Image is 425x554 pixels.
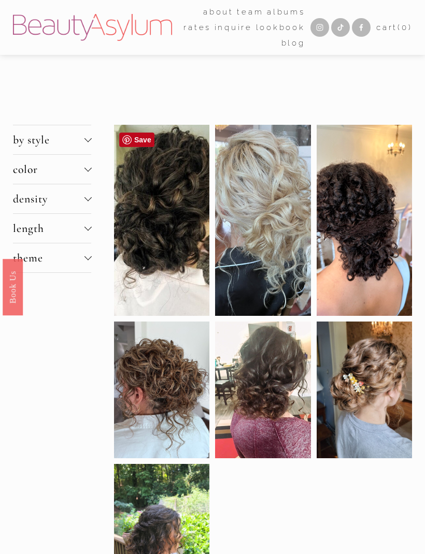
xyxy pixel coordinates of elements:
span: about [203,5,234,19]
a: Facebook [352,18,371,37]
a: folder dropdown [203,4,234,20]
span: theme [13,251,84,265]
button: color [13,155,92,184]
a: Blog [281,35,305,51]
button: length [13,214,92,243]
a: Rates [183,20,211,35]
a: Pin it! [119,133,154,147]
span: length [13,222,84,235]
a: albums [267,4,305,20]
a: Instagram [310,18,329,37]
span: color [13,163,84,176]
span: density [13,192,84,206]
span: team [237,5,263,19]
a: Inquire [215,20,252,35]
a: 0 items in cart [376,21,412,35]
button: by style [13,125,92,154]
a: Book Us [3,259,23,315]
img: Beauty Asylum | Bridal Hair &amp; Makeup Charlotte &amp; Atlanta [13,14,172,41]
span: ( ) [398,23,412,32]
a: Lookbook [256,20,305,35]
button: theme [13,243,92,272]
span: by style [13,133,84,147]
button: density [13,184,92,213]
a: folder dropdown [237,4,263,20]
span: 0 [402,23,408,32]
a: TikTok [331,18,350,37]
